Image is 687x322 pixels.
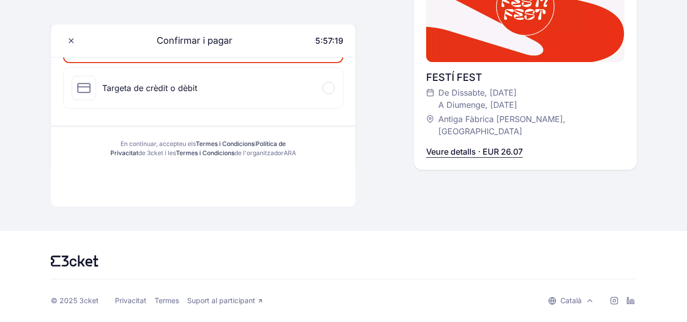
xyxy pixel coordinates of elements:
div: © 2025 3cket [51,296,99,305]
p: Veure detalls · EUR 26.07 [426,145,523,158]
iframe: Cuadro de botón de pago seguro [63,170,343,194]
span: Suport al participant [187,296,255,305]
a: Privacitat [115,296,146,305]
a: Termes i Condicions [176,149,234,157]
span: Confirmar i pagar [144,34,232,48]
a: Suport al participant [187,296,263,305]
div: Targeta de crèdit o dèbit [102,82,197,94]
span: De Dissabte, [DATE] A Diumenge, [DATE] [438,86,517,111]
a: Termes i Condicions [196,140,254,148]
span: ARA [284,149,296,157]
span: 5:57:19 [315,36,343,46]
span: Antiga Fàbrica [PERSON_NAME], [GEOGRAPHIC_DATA] [438,113,614,137]
div: FESTÍ FEST [426,70,624,84]
a: Termes [155,296,179,305]
div: En continuar, accepteu els i de 3cket i les de l'organitzador [108,139,298,158]
p: Català [560,296,582,306]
